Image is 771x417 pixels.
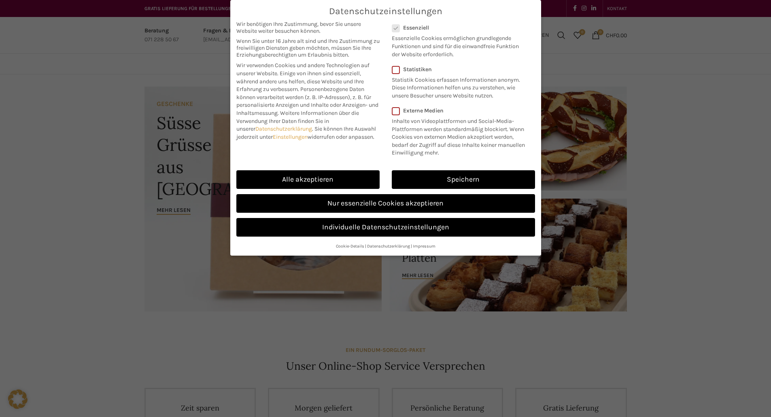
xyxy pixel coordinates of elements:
a: Einstellungen [273,133,308,140]
span: Personenbezogene Daten können verarbeitet werden (z. B. IP-Adressen), z. B. für personalisierte A... [236,86,378,116]
span: Datenschutzeinstellungen [329,6,442,17]
p: Statistik Cookies erfassen Informationen anonym. Diese Informationen helfen uns zu verstehen, wie... [392,73,525,100]
p: Essenzielle Cookies ermöglichen grundlegende Funktionen und sind für die einwandfreie Funktion de... [392,31,525,58]
a: Nur essenzielle Cookies akzeptieren [236,194,535,213]
a: Datenschutzerklärung [367,243,410,249]
span: Wir benötigen Ihre Zustimmung, bevor Sie unsere Website weiter besuchen können. [236,21,380,34]
a: Impressum [413,243,435,249]
a: Datenschutzerklärung [255,125,312,132]
a: Speichern [392,170,535,189]
span: Wenn Sie unter 16 Jahre alt sind und Ihre Zustimmung zu freiwilligen Diensten geben möchten, müss... [236,38,380,58]
label: Externe Medien [392,107,530,114]
span: Sie können Ihre Auswahl jederzeit unter widerrufen oder anpassen. [236,125,376,140]
span: Weitere Informationen über die Verwendung Ihrer Daten finden Sie in unserer . [236,110,359,132]
p: Inhalte von Videoplattformen und Social-Media-Plattformen werden standardmäßig blockiert. Wenn Co... [392,114,530,157]
label: Essenziell [392,24,525,31]
span: Wir verwenden Cookies und andere Technologien auf unserer Website. Einige von ihnen sind essenzie... [236,62,370,93]
a: Alle akzeptieren [236,170,380,189]
a: Cookie-Details [336,243,364,249]
label: Statistiken [392,66,525,73]
a: Individuelle Datenschutzeinstellungen [236,218,535,237]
